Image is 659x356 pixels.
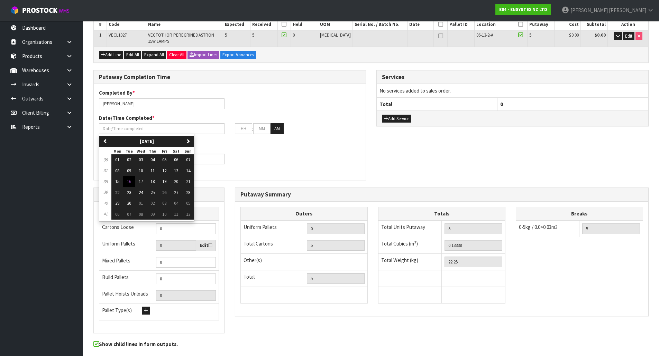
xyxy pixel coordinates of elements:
[115,168,119,174] span: 08
[240,237,304,254] td: Total Cartons
[223,13,250,30] th: Quantity Expected
[186,179,190,184] span: 21
[378,207,505,220] th: Totals
[240,207,367,220] th: Outers
[99,254,153,270] td: Mixed Pallets
[127,157,131,163] span: 02
[240,254,304,270] td: Other(s)
[123,165,135,176] button: 09
[99,89,135,96] label: Completed By
[158,176,170,187] button: 19
[170,154,182,165] button: 06
[139,157,143,163] span: 03
[144,52,164,58] span: Expand All
[307,223,365,234] input: UNIFORM P LINES
[111,154,123,165] button: 01
[156,290,216,301] input: UNIFORM P + MIXED P + BUILD P
[127,190,131,195] span: 23
[150,200,155,206] span: 02
[529,32,531,38] span: 5
[137,148,145,154] small: Wednesday
[378,254,442,270] td: Total Weight (kg)
[123,209,135,220] button: 07
[103,167,108,173] em: 37
[147,187,158,198] button: 25
[174,179,178,184] span: 20
[94,13,107,30] th: #
[475,13,514,30] th: Location
[111,209,123,220] button: 06
[147,198,158,209] button: 02
[500,101,503,107] span: 0
[99,114,155,122] label: Date/Time Completed
[156,223,216,234] input: Manual
[174,157,178,163] span: 06
[186,157,190,163] span: 07
[135,209,147,220] button: 08
[495,4,551,15] a: E04 - ENSYSTEX NZ LTD
[158,209,170,220] button: 10
[407,13,433,30] th: Expiry Date
[162,168,166,174] span: 12
[570,7,608,13] span: [PERSON_NAME]
[182,209,194,220] button: 12
[353,13,407,30] th: Serial No. / Batch No.
[135,176,147,187] button: 17
[139,179,143,184] span: 17
[99,74,360,80] h3: Putaway Completion Time
[103,200,108,206] em: 40
[187,51,219,59] button: Import Lines
[162,179,166,184] span: 19
[225,32,227,38] span: 5
[382,74,643,80] h3: Services
[123,187,135,198] button: 23
[186,200,190,206] span: 05
[253,123,271,134] input: MM
[111,165,123,176] button: 08
[182,165,194,176] button: 14
[516,207,643,220] th: Breaks
[111,187,123,198] button: 22
[595,32,606,38] strong: $0.00
[220,51,256,59] button: Export Variances
[115,179,119,184] span: 15
[318,13,353,30] th: UOM
[307,240,365,251] input: OUTERS TOTAL = CTN
[623,32,634,40] button: Edit
[158,198,170,209] button: 03
[109,32,127,38] span: VECL1027
[135,154,147,165] button: 03
[127,179,131,184] span: 16
[142,51,166,59] button: Expand All
[162,200,166,206] span: 03
[167,51,186,59] button: Clear All
[377,84,649,97] td: No services added to sales order.
[99,32,101,38] span: 1
[147,209,158,220] button: 09
[434,13,448,30] th: UP
[252,123,253,134] td: :
[162,211,166,217] span: 10
[99,220,153,237] td: Cartons Loose
[170,165,182,176] button: 13
[293,32,295,38] span: 0
[123,198,135,209] button: 30
[103,157,108,163] em: 36
[162,190,166,195] span: 26
[555,13,580,30] th: Cost
[156,273,216,284] input: Manual
[111,176,123,187] button: 15
[123,176,135,187] button: 16
[139,211,143,217] span: 08
[59,8,70,14] small: WMS
[99,237,153,254] td: Uniform Pallets
[150,190,155,195] span: 25
[519,224,558,230] span: 0-5kg / 0.0>0.03m3
[184,148,192,154] small: Sunday
[147,154,158,165] button: 04
[447,13,474,30] th: Pallet ID
[182,154,194,165] button: 07
[127,211,131,217] span: 07
[103,179,108,184] em: 38
[115,200,119,206] span: 29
